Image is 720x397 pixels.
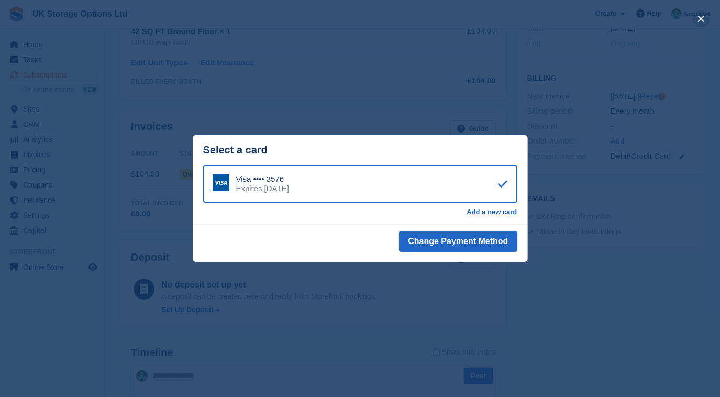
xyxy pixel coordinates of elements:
[203,144,517,156] div: Select a card
[236,184,289,193] div: Expires [DATE]
[236,174,289,184] div: Visa •••• 3576
[467,208,517,216] a: Add a new card
[693,10,710,27] button: close
[399,231,517,252] button: Change Payment Method
[213,174,229,191] img: Visa Logo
